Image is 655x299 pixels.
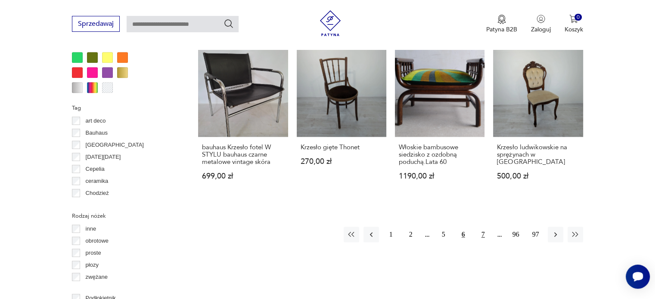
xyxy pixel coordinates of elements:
p: Ćmielów [86,200,107,210]
button: 6 [456,227,471,242]
p: obrotowe [86,236,109,246]
button: Sprzedawaj [72,16,120,32]
p: Patyna B2B [486,25,517,34]
p: Tag [72,103,177,113]
button: 97 [528,227,543,242]
p: Koszyk [565,25,583,34]
button: 1 [383,227,399,242]
p: 699,00 zł [202,173,284,180]
button: Szukaj [224,18,234,29]
button: 5 [436,227,451,242]
button: 96 [508,227,524,242]
h3: Krzesło ludwikowskie na sprężynach w [GEOGRAPHIC_DATA] [497,144,579,166]
div: 0 [574,14,582,21]
img: Ikonka użytkownika [537,15,545,23]
p: Cepelia [86,164,105,174]
img: Ikona koszyka [569,15,578,23]
h3: Krzesło gięte Thonet [301,144,382,151]
p: Bauhaus [86,128,108,138]
a: Krzesło gięte ThonetKrzesło gięte Thonet270,00 zł [297,47,386,197]
p: [GEOGRAPHIC_DATA] [86,140,144,150]
a: bauhaus Krzesło fotel W STYLU bauhaus czarne metalowe vintage skórabauhaus Krzesło fotel W STYLU ... [198,47,288,197]
p: zwężane [86,272,108,282]
img: Ikona medalu [497,15,506,24]
h3: bauhaus Krzesło fotel W STYLU bauhaus czarne metalowe vintage skóra [202,144,284,166]
button: Zaloguj [531,15,551,34]
a: Włoskie bambusowe siedzisko z ozdobną poduchą.Lata 60Włoskie bambusowe siedzisko z ozdobną poduch... [395,47,484,197]
iframe: Smartsupp widget button [626,265,650,289]
p: Rodzaj nóżek [72,211,177,221]
p: 270,00 zł [301,158,382,165]
button: 0Koszyk [565,15,583,34]
p: inne [86,224,96,234]
p: [DATE][DATE] [86,152,121,162]
p: ceramika [86,176,109,186]
p: płozy [86,260,99,270]
p: Chodzież [86,188,109,198]
a: Sprzedawaj [72,22,120,28]
button: 2 [403,227,419,242]
p: 500,00 zł [497,173,579,180]
img: Patyna - sklep z meblami i dekoracjami vintage [317,10,343,36]
button: Patyna B2B [486,15,517,34]
h3: Włoskie bambusowe siedzisko z ozdobną poduchą.Lata 60 [399,144,481,166]
button: 7 [475,227,491,242]
p: 1190,00 zł [399,173,481,180]
a: Krzesło ludwikowskie na sprężynach w orzechuKrzesło ludwikowskie na sprężynach w [GEOGRAPHIC_DATA... [493,47,583,197]
p: proste [86,248,101,258]
a: Ikona medaluPatyna B2B [486,15,517,34]
p: Zaloguj [531,25,551,34]
p: art deco [86,116,106,126]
